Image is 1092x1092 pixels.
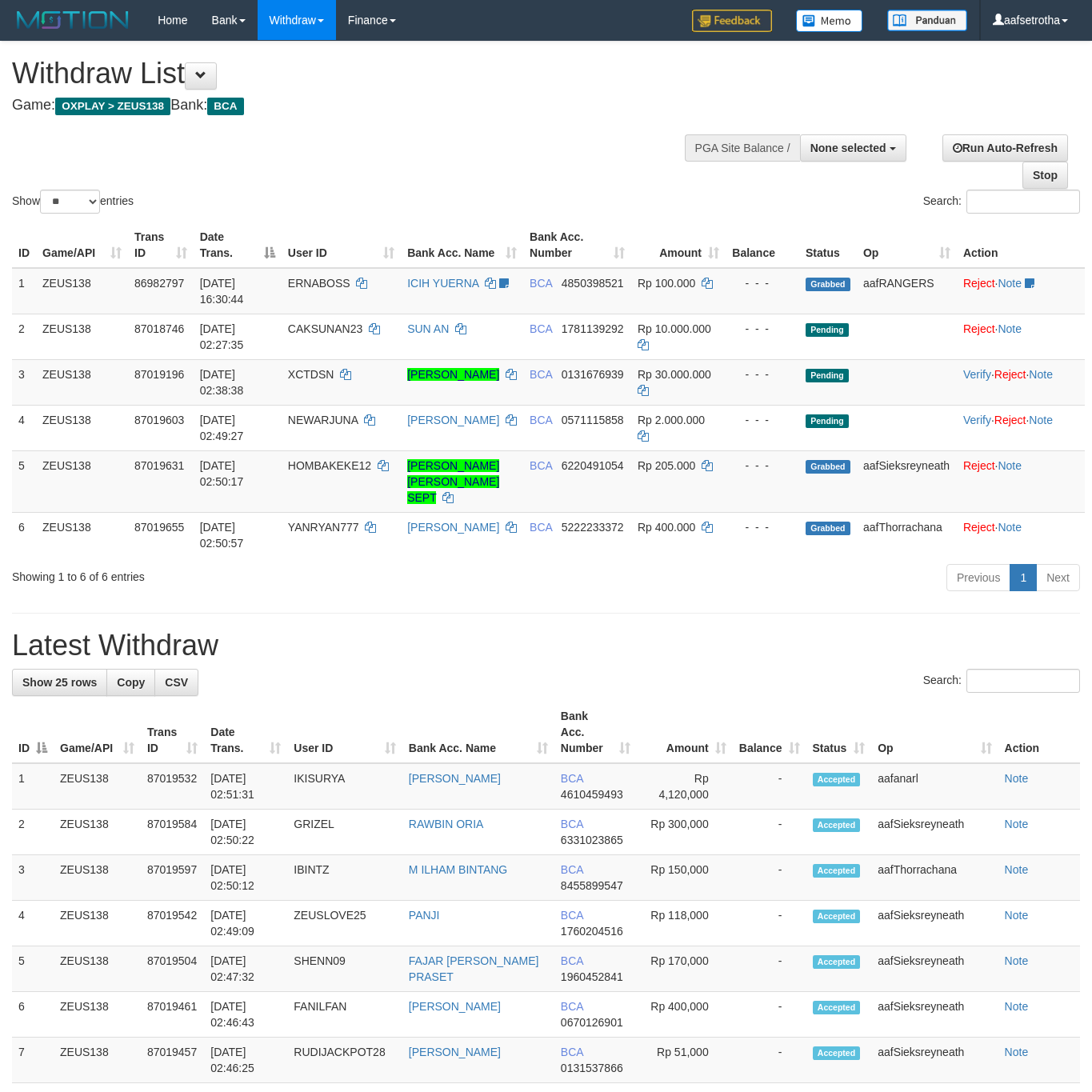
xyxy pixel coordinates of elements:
img: panduan.png [887,10,967,31]
span: Rp 400.000 [638,521,695,534]
td: ZEUS138 [54,1038,141,1083]
td: 7 [12,1038,54,1083]
td: [DATE] 02:46:43 [204,992,287,1038]
td: 87019532 [141,763,204,810]
a: CSV [154,669,198,696]
th: ID: activate to sort column descending [12,702,54,763]
th: Game/API: activate to sort column ascending [36,222,128,268]
td: 3 [12,359,36,405]
td: · [957,450,1085,512]
td: - [733,901,806,946]
div: - - - [732,321,793,337]
span: 86982797 [134,277,184,290]
th: Op: activate to sort column ascending [857,222,957,268]
span: CAKSUNAN23 [288,322,362,335]
td: aafThorrachana [857,512,957,558]
span: Copy 6331023865 to clipboard [561,834,623,846]
td: 4 [12,405,36,450]
td: · [957,268,1085,314]
td: GRIZEL [287,810,402,855]
td: aafSieksreyneath [871,1038,998,1083]
button: None selected [800,134,906,162]
td: ZEUS138 [36,405,128,450]
th: Date Trans.: activate to sort column descending [194,222,282,268]
label: Search: [923,669,1080,693]
th: Bank Acc. Number: activate to sort column ascending [554,702,637,763]
td: · [957,314,1085,359]
a: Reject [963,521,995,534]
span: Rp 10.000.000 [638,322,711,335]
a: PANJI [409,909,440,922]
span: Copy 0670126901 to clipboard [561,1016,623,1029]
th: Balance: activate to sort column ascending [733,702,806,763]
td: aafSieksreyneath [857,450,957,512]
input: Search: [966,669,1080,693]
a: Reject [994,414,1026,426]
td: Rp 170,000 [637,946,733,992]
span: Copy 5222233372 to clipboard [562,521,624,534]
span: Rp 2.000.000 [638,414,705,426]
span: ERNABOSS [288,277,350,290]
span: Pending [806,323,849,337]
span: Accepted [813,773,861,786]
span: BCA [530,459,552,472]
label: Search: [923,190,1080,214]
a: Run Auto-Refresh [942,134,1068,162]
div: - - - [732,366,793,382]
img: Feedback.jpg [692,10,772,32]
th: Amount: activate to sort column ascending [631,222,726,268]
th: Bank Acc. Name: activate to sort column ascending [401,222,523,268]
td: 5 [12,450,36,512]
td: 87019542 [141,901,204,946]
td: aafSieksreyneath [871,901,998,946]
td: ZEUS138 [54,810,141,855]
span: BCA [530,322,552,335]
span: Accepted [813,818,861,832]
a: [PERSON_NAME] [407,414,499,426]
th: Trans ID: activate to sort column ascending [128,222,194,268]
th: ID [12,222,36,268]
span: BCA [530,368,552,381]
span: BCA [561,954,583,967]
span: XCTDSN [288,368,334,381]
span: Accepted [813,910,861,923]
a: [PERSON_NAME] [409,1046,501,1058]
td: FANILFAN [287,992,402,1038]
th: Status: activate to sort column ascending [806,702,872,763]
td: [DATE] 02:50:12 [204,855,287,901]
td: 2 [12,314,36,359]
th: Status [799,222,857,268]
td: aafSieksreyneath [871,992,998,1038]
span: Show 25 rows [22,676,97,689]
td: ZEUS138 [36,314,128,359]
span: Accepted [813,1046,861,1060]
a: Copy [106,669,155,696]
span: BCA [561,818,583,830]
a: Previous [946,564,1010,591]
a: Note [998,521,1022,534]
img: Button%20Memo.svg [796,10,863,32]
td: ZEUS138 [54,855,141,901]
span: Copy 1960452841 to clipboard [561,970,623,983]
td: 5 [12,946,54,992]
td: 87019504 [141,946,204,992]
td: - [733,763,806,810]
a: Reject [994,368,1026,381]
span: Rp 30.000.000 [638,368,711,381]
th: Action [957,222,1085,268]
td: 87019597 [141,855,204,901]
td: · · [957,405,1085,450]
a: Reject [963,459,995,472]
td: 6 [12,992,54,1038]
td: ZEUS138 [54,901,141,946]
span: Grabbed [806,278,850,291]
span: Copy 0131537866 to clipboard [561,1062,623,1074]
h1: Withdraw List [12,58,712,90]
span: None selected [810,142,886,154]
span: Pending [806,369,849,382]
span: 87019655 [134,521,184,534]
td: 3 [12,855,54,901]
th: Balance [726,222,799,268]
th: Op: activate to sort column ascending [871,702,998,763]
a: [PERSON_NAME] [PERSON_NAME] SEPT [407,459,499,504]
